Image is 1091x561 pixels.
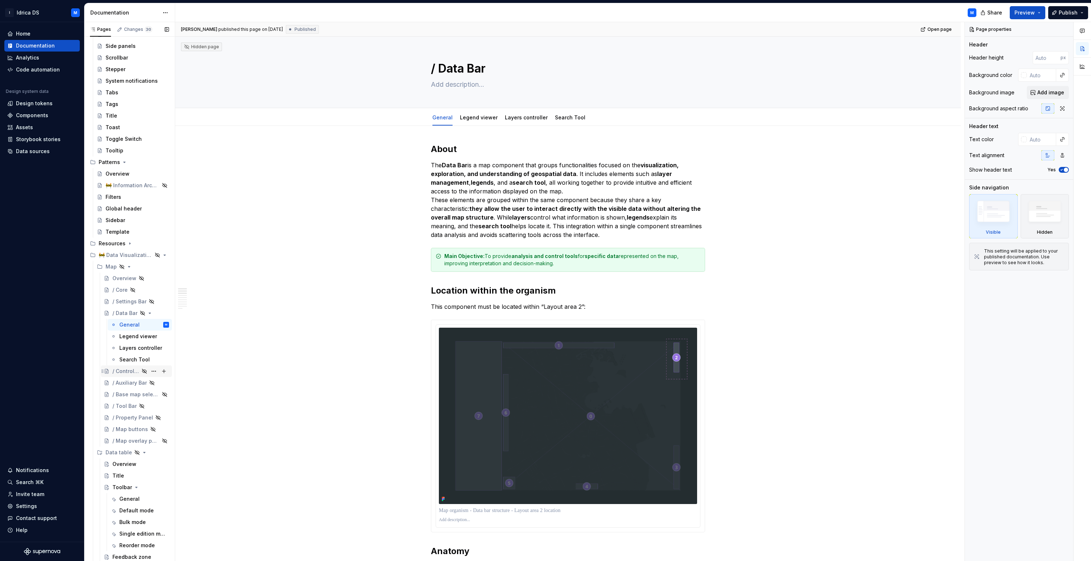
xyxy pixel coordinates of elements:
[4,134,80,145] a: Storybook stories
[106,263,117,270] div: Map
[502,110,551,125] div: Layers controller
[1059,9,1078,16] span: Publish
[101,365,172,377] a: / Controllers Bar
[555,114,585,120] a: Search Tool
[1033,51,1061,64] input: Auto
[4,524,80,536] button: Help
[431,161,705,239] p: The is a map component that groups functionalities focused on the . It includes elements such as ...
[87,238,172,249] div: Resources
[101,400,172,412] a: / Tool Bar
[457,110,501,125] div: Legend viewer
[969,89,1014,96] div: Background image
[101,296,172,307] a: / Settings Bar
[4,40,80,52] a: Documentation
[101,273,172,284] a: Overview
[101,412,172,423] a: / Property Panel
[106,89,118,96] div: Tabs
[984,248,1064,266] div: This setting will be applied to your published documentation. Use preview to see how it looks.
[4,464,80,476] button: Notifications
[101,458,172,470] a: Overview
[106,54,128,61] div: Scrollbar
[16,503,37,510] div: Settings
[106,217,125,224] div: Sidebar
[112,286,128,294] div: / Core
[108,516,172,528] a: Bulk mode
[4,488,80,500] a: Invite team
[218,26,283,32] div: published this page on [DATE]
[101,307,172,319] a: / Data Bar
[16,136,61,143] div: Storybook stories
[112,298,147,305] div: / Settings Bar
[94,226,172,238] a: Template
[478,222,511,230] strong: search tool
[145,26,152,32] span: 30
[986,229,1001,235] div: Visible
[969,136,994,143] div: Text color
[1047,167,1056,173] label: Yes
[4,122,80,133] a: Assets
[1014,9,1035,16] span: Preview
[4,28,80,40] a: Home
[94,122,172,133] a: Toast
[431,205,702,221] strong: they allow the user to interact directly with the visible data without altering the overall map s...
[165,321,167,328] div: M
[16,66,60,73] div: Code automation
[108,528,172,540] a: Single edition mode
[94,145,172,156] a: Tooltip
[94,447,172,458] div: Data table
[94,110,172,122] a: Title
[112,275,136,282] div: Overview
[119,542,155,549] div: Reorder mode
[442,161,468,169] strong: Data Bar
[119,344,162,352] div: Layers controller
[16,124,33,131] div: Assets
[24,548,60,555] svg: Supernova Logo
[1061,55,1066,61] p: px
[969,105,1028,112] div: Background aspect ratio
[431,302,705,311] p: This component must be located within “Layout area 2”:
[101,389,172,400] a: / Base map selector
[969,123,999,130] div: Header text
[94,52,172,64] a: Scrollbar
[184,44,219,50] div: Hidden page
[108,319,172,331] a: GeneralM
[16,467,49,474] div: Notifications
[94,87,172,98] a: Tabs
[5,8,14,17] div: I
[106,135,142,143] div: Toggle Switch
[101,470,172,482] a: Title
[1021,194,1069,238] div: Hidden
[4,98,80,109] a: Design tokens
[74,10,77,16] div: M
[108,331,172,342] a: Legend viewer
[108,342,172,354] a: Layers controller
[1027,133,1056,146] input: Auto
[112,402,137,410] div: / Tool Bar
[987,9,1002,16] span: Share
[1,5,83,20] button: IIdrica DSM
[90,26,111,32] div: Pages
[511,253,578,259] strong: analysis and control tools
[112,426,148,433] div: / Map buttons
[1027,69,1056,82] input: Auto
[119,519,146,526] div: Bulk mode
[112,437,160,445] div: / Map overlay panel
[181,26,217,32] span: [PERSON_NAME]
[16,100,53,107] div: Design tokens
[106,124,120,131] div: Toast
[16,112,48,119] div: Components
[4,146,80,157] a: Data sources
[94,191,172,203] a: Filters
[108,354,172,365] a: Search Tool
[119,356,150,363] div: Search Tool
[106,112,117,119] div: Title
[112,553,151,561] div: Feedback zone
[16,148,50,155] div: Data sources
[512,179,545,186] strong: search tool
[4,64,80,75] a: Code automation
[16,30,30,37] div: Home
[99,251,152,259] div: 🚧 Data Visualization
[108,540,172,551] a: Reorder mode
[87,249,172,261] div: 🚧 Data Visualization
